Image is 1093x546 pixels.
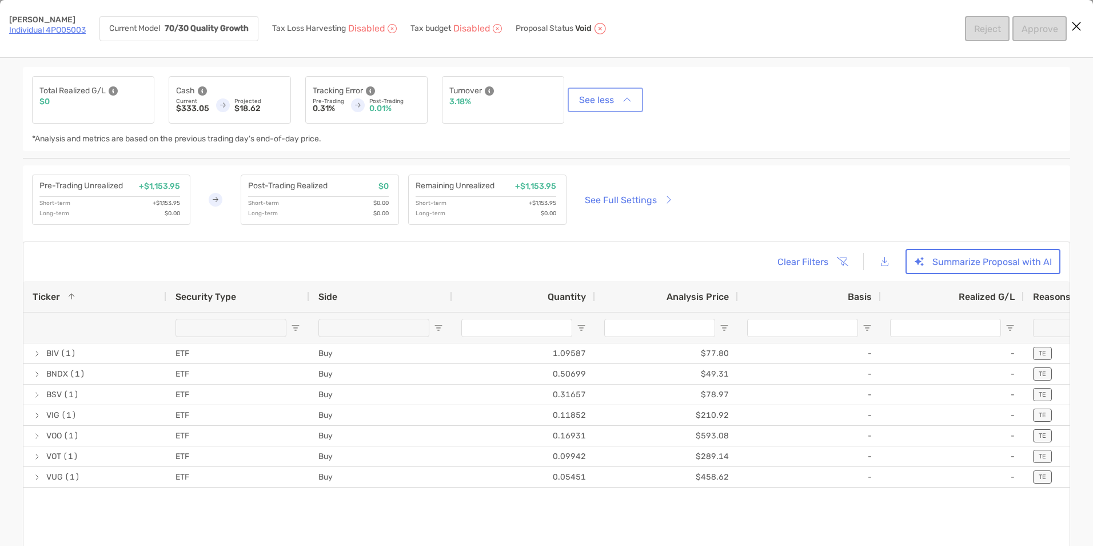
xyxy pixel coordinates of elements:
[1039,453,1046,460] p: TE
[61,344,76,363] span: (1)
[166,385,309,405] div: ETF
[39,98,50,106] p: $0
[46,468,63,486] span: VUG
[575,24,592,33] p: Void
[234,105,284,113] p: $18.62
[1039,473,1046,481] p: TE
[738,405,881,425] div: -
[39,209,69,217] p: Long-term
[248,209,278,217] p: Long-term
[452,426,595,446] div: 0.16931
[153,199,180,207] p: +$1,153.95
[9,25,86,35] a: Individual 4PO05003
[369,105,420,113] p: 0.01%
[738,446,881,466] div: -
[176,105,209,113] p: $333.05
[46,426,62,445] span: VOO
[461,319,572,337] input: Quantity Filter Input
[46,406,59,425] span: VIG
[577,323,586,333] button: Open Filter Menu
[1039,412,1046,419] p: TE
[175,291,236,302] span: Security Type
[593,22,607,35] img: icon status
[452,467,595,487] div: 0.05451
[46,365,68,383] span: BNDX
[747,319,858,337] input: Basis Filter Input
[416,182,494,191] p: Remaining Unrealized
[373,209,389,217] p: $0.00
[348,25,385,33] p: Disabled
[881,446,1024,466] div: -
[109,25,160,33] p: Current Model
[165,209,180,217] p: $0.00
[1039,370,1046,378] p: TE
[9,16,86,24] p: [PERSON_NAME]
[453,25,490,33] p: Disabled
[139,182,180,191] p: +$1,153.95
[1006,323,1015,333] button: Open Filter Menu
[234,98,284,105] p: Projected
[595,467,738,487] div: $458.62
[291,323,300,333] button: Open Filter Menu
[70,365,85,383] span: (1)
[176,84,195,98] p: Cash
[595,446,738,466] div: $289.14
[881,385,1024,405] div: -
[548,291,586,302] span: Quantity
[166,364,309,384] div: ETF
[309,467,452,487] div: Buy
[378,182,389,191] p: $0
[738,385,881,405] div: -
[515,182,556,191] p: +$1,153.95
[313,84,363,98] p: Tracking Error
[881,405,1024,425] div: -
[848,291,872,302] span: Basis
[309,426,452,446] div: Buy
[449,98,471,106] p: 3.18%
[452,446,595,466] div: 0.09942
[452,364,595,384] div: 0.50699
[1033,291,1084,302] div: Reasons
[452,343,595,363] div: 1.09587
[176,98,209,105] p: Current
[720,323,729,333] button: Open Filter Menu
[313,105,344,113] p: 0.31%
[541,209,556,217] p: $0.00
[61,406,77,425] span: (1)
[1068,18,1085,35] button: Close modal
[248,199,279,207] p: Short-term
[516,24,573,33] p: Proposal Status
[165,23,249,33] strong: 70/30 Quality Growth
[890,319,1001,337] input: Realized G/L Filter Input
[309,385,452,405] div: Buy
[313,98,344,105] p: Pre-Trading
[1039,391,1046,398] p: TE
[416,199,446,207] p: Short-term
[452,385,595,405] div: 0.31657
[248,182,328,191] p: Post-Trading Realized
[32,135,321,143] p: *Analysis and metrics are based on the previous trading day's end-of-day price.
[595,343,738,363] div: $77.80
[309,343,452,363] div: Buy
[434,323,443,333] button: Open Filter Menu
[595,426,738,446] div: $593.08
[738,343,881,363] div: -
[39,199,70,207] p: Short-term
[604,319,715,337] input: Analysis Price Filter Input
[416,209,445,217] p: Long-term
[863,323,872,333] button: Open Filter Menu
[39,182,123,191] p: Pre-Trading Unrealized
[63,426,79,445] span: (1)
[166,467,309,487] div: ETF
[65,468,80,486] span: (1)
[881,426,1024,446] div: -
[452,405,595,425] div: 0.11852
[595,405,738,425] div: $210.92
[449,84,482,98] p: Turnover
[46,447,61,466] span: VOT
[881,467,1024,487] div: -
[905,249,1060,274] button: Summarize Proposal with AI
[959,291,1015,302] span: Realized G/L
[881,364,1024,384] div: -
[272,25,346,33] p: Tax Loss Harvesting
